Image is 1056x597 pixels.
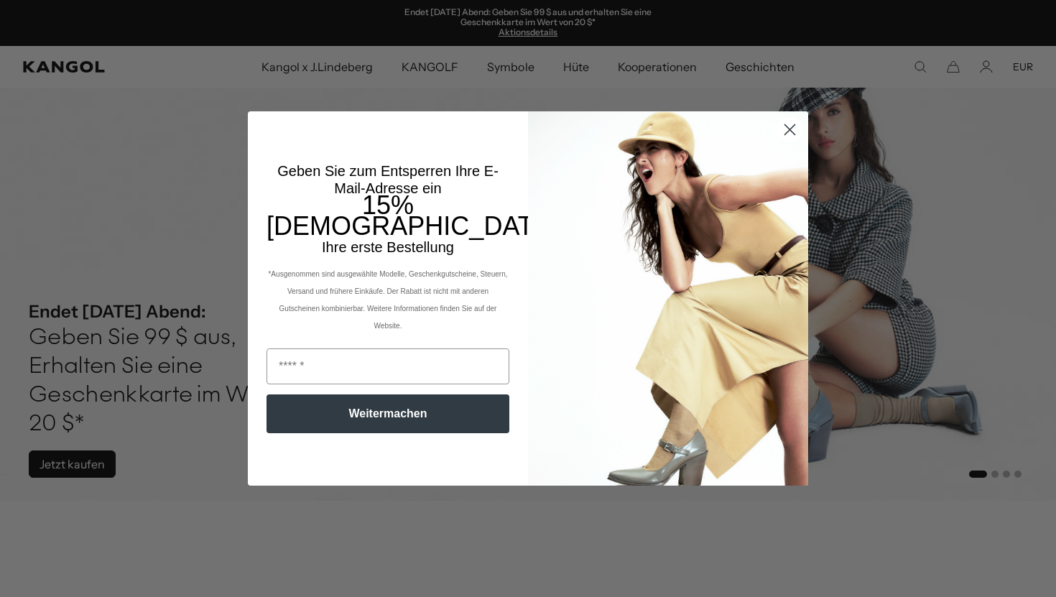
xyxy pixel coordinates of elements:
[777,117,802,142] button: Dialog schließen
[267,394,509,433] button: Weitermachen
[268,270,507,330] font: *Ausgenommen sind ausgewählte Modelle, Geschenkgutscheine, Steuern, Versand und frühere Einkäufe....
[348,407,427,420] font: Weitermachen
[322,239,454,255] font: Ihre erste Bestellung
[277,163,499,196] font: Geben Sie zum Entsperren Ihre E-Mail-Adresse ein
[528,111,808,485] img: 93be19ad-e773-4382-80b9-c9d740c9197f.jpeg
[267,348,509,384] input: E-Mail
[267,190,556,241] font: 15% [DEMOGRAPHIC_DATA]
